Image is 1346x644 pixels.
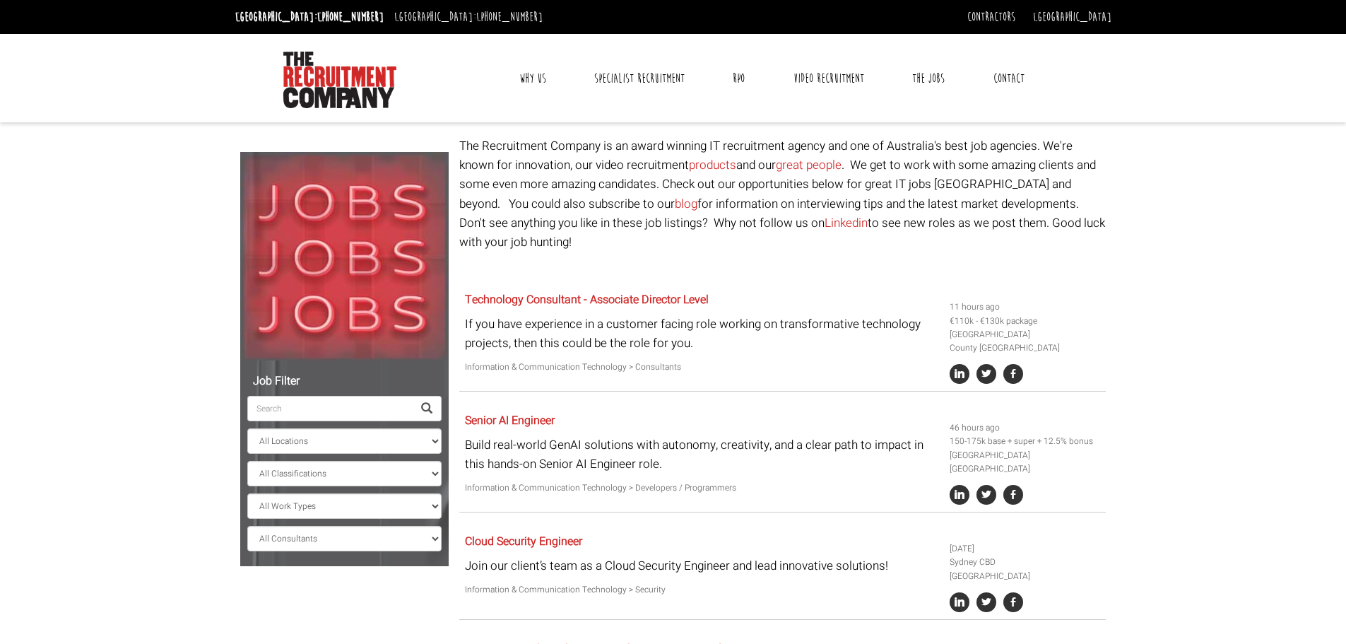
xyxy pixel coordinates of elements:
a: Video Recruitment [783,61,875,96]
a: Contractors [967,9,1015,25]
li: [GEOGRAPHIC_DATA] [GEOGRAPHIC_DATA] [950,449,1101,476]
a: [GEOGRAPHIC_DATA] [1033,9,1111,25]
a: RPO [722,61,755,96]
a: The Jobs [902,61,955,96]
li: €110k - €130k package [950,315,1101,328]
li: Sydney CBD [GEOGRAPHIC_DATA] [950,556,1101,582]
p: If you have experience in a customer facing role working on transformative technology projects, t... [465,315,939,353]
a: blog [675,195,697,213]
a: Cloud Security Engineer [465,533,582,550]
p: Information & Communication Technology > Consultants [465,361,939,374]
p: Build real-world GenAI solutions with autonomy, creativity, and a clear path to impact in this ha... [465,435,939,474]
li: [DATE] [950,542,1101,556]
li: [GEOGRAPHIC_DATA]: [391,6,546,28]
img: Jobs, Jobs, Jobs [240,152,449,361]
li: 150-175k base + super + 12.5% bonus [950,435,1101,448]
li: 46 hours ago [950,421,1101,435]
p: Information & Communication Technology > Security [465,583,939,597]
p: Information & Communication Technology > Developers / Programmers [465,481,939,495]
p: Join our client’s team as a Cloud Security Engineer and lead innovative solutions! [465,556,939,575]
input: Search [247,396,413,421]
li: 11 hours ago [950,300,1101,314]
a: Technology Consultant - Associate Director Level [465,291,709,308]
a: Specialist Recruitment [584,61,695,96]
img: The Recruitment Company [283,52,396,108]
a: Linkedin [825,214,868,232]
a: products [689,156,736,174]
li: [GEOGRAPHIC_DATA] County [GEOGRAPHIC_DATA] [950,328,1101,355]
h5: Job Filter [247,375,442,388]
a: [PHONE_NUMBER] [476,9,543,25]
p: The Recruitment Company is an award winning IT recruitment agency and one of Australia's best job... [459,136,1106,252]
a: Senior AI Engineer [465,412,555,429]
a: [PHONE_NUMBER] [317,9,384,25]
a: great people [776,156,842,174]
a: Why Us [509,61,557,96]
a: Contact [983,61,1035,96]
li: [GEOGRAPHIC_DATA]: [232,6,387,28]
